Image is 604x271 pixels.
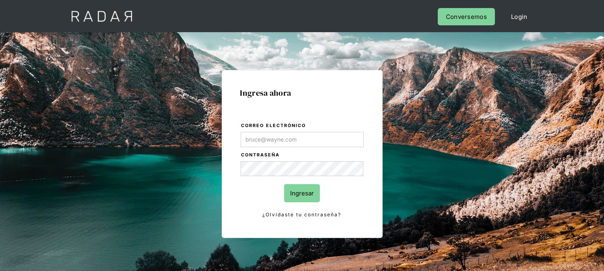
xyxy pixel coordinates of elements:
[240,88,364,97] h1: Ingresa ahora
[241,151,364,159] label: Contraseña
[240,121,364,220] form: Login Form
[241,122,364,130] label: Correo electrónico
[503,8,536,25] a: Login
[241,132,364,147] input: bruce@wayne.com
[438,8,495,25] a: Conversemos
[241,210,364,219] a: ¿Olvidaste tu contraseña?
[284,184,320,202] input: Ingresar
